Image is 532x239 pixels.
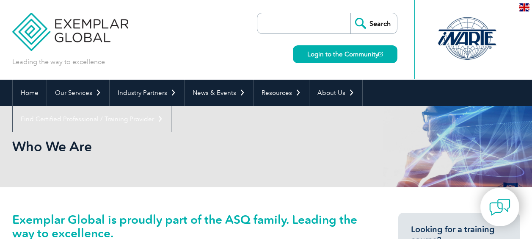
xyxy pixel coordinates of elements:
a: Our Services [47,80,109,106]
a: Industry Partners [110,80,184,106]
img: contact-chat.png [489,197,510,218]
h2: Who We Are [12,140,368,153]
img: open_square.png [378,52,383,56]
a: Resources [254,80,309,106]
a: Login to the Community [293,45,397,63]
a: About Us [309,80,362,106]
p: Leading the way to excellence [12,57,105,67]
a: Find Certified Professional / Training Provider [13,106,171,132]
a: Home [13,80,47,106]
input: Search [350,13,397,33]
img: en [519,3,529,11]
a: News & Events [185,80,253,106]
